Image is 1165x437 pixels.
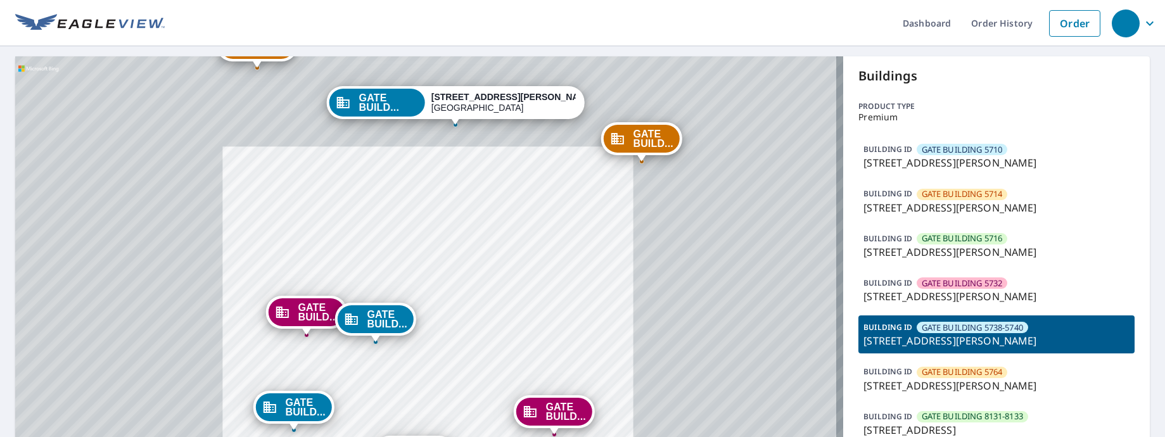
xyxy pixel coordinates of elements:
[863,411,912,422] p: BUILDING ID
[265,296,347,335] div: Dropped pin, building GATE BUILDING 8275, Commercial property, 8275 Southwestern Blvd Dallas, TX ...
[863,188,912,199] p: BUILDING ID
[863,289,1130,304] p: [STREET_ADDRESS][PERSON_NAME]
[858,66,1135,85] p: Buildings
[922,277,1003,289] span: GATE BUILDING 5732
[1049,10,1100,37] a: Order
[633,129,673,148] span: GATE BUILD...
[327,86,585,125] div: Dropped pin, building GATE BUILDING 5738-5740, Commercial property, 5710 Caruth Haven Ln Dallas, ...
[253,391,334,430] div: Dropped pin, building GATE BUILDING 8227, Commercial property, 8227 Southwestern Blvd Dallas, TX ...
[15,14,165,33] img: EV Logo
[922,410,1023,422] span: GATE BUILDING 8131-8133
[285,398,325,417] span: GATE BUILD...
[863,277,912,288] p: BUILDING ID
[922,322,1023,334] span: GATE BUILDING 5738-5740
[513,395,594,434] div: Dropped pin, building GATE BUILDING 8203, Commercial property, 8203 Southwestern Blvd Dallas, TX ...
[922,232,1003,244] span: GATE BUILDING 5716
[298,303,338,322] span: GATE BUILD...
[334,303,416,342] div: Dropped pin, building GATE BUILDING 8277, Commercial property, 8277 Southwestern Blvd Dallas, TX ...
[922,188,1003,200] span: GATE BUILDING 5714
[863,155,1130,170] p: [STREET_ADDRESS][PERSON_NAME]
[545,402,585,421] span: GATE BUILD...
[863,333,1130,348] p: [STREET_ADDRESS][PERSON_NAME]
[601,122,682,161] div: Dropped pin, building GATE BUILDING 5764, Commercial property, 5760 Caruth Haven Ln Dallas, TX 75206
[367,310,407,329] span: GATE BUILD...
[922,144,1003,156] span: GATE BUILDING 5710
[863,144,912,155] p: BUILDING ID
[863,322,912,332] p: BUILDING ID
[858,112,1135,122] p: Premium
[431,92,595,102] strong: [STREET_ADDRESS][PERSON_NAME]
[863,200,1130,215] p: [STREET_ADDRESS][PERSON_NAME]
[863,244,1130,260] p: [STREET_ADDRESS][PERSON_NAME]
[431,92,576,113] div: [GEOGRAPHIC_DATA]
[922,366,1003,378] span: GATE BUILDING 5764
[863,233,912,244] p: BUILDING ID
[863,366,912,377] p: BUILDING ID
[858,101,1135,112] p: Product type
[359,93,419,112] span: GATE BUILD...
[863,378,1130,393] p: [STREET_ADDRESS][PERSON_NAME]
